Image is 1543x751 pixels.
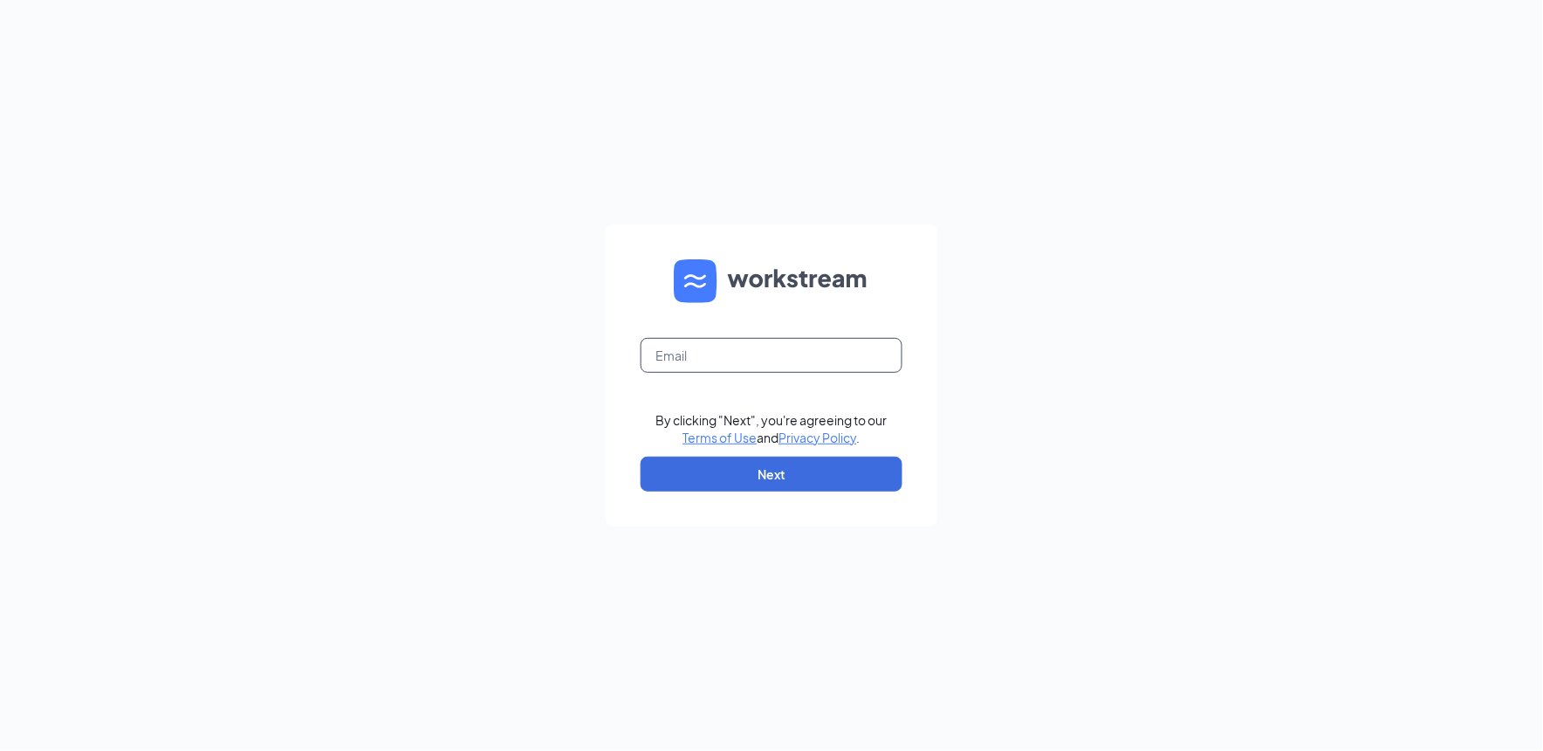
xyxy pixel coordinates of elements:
[641,457,902,492] button: Next
[641,338,902,373] input: Email
[683,430,758,445] a: Terms of Use
[674,259,869,303] img: WS logo and Workstream text
[779,430,857,445] a: Privacy Policy
[656,411,888,446] div: By clicking "Next", you're agreeing to our and .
